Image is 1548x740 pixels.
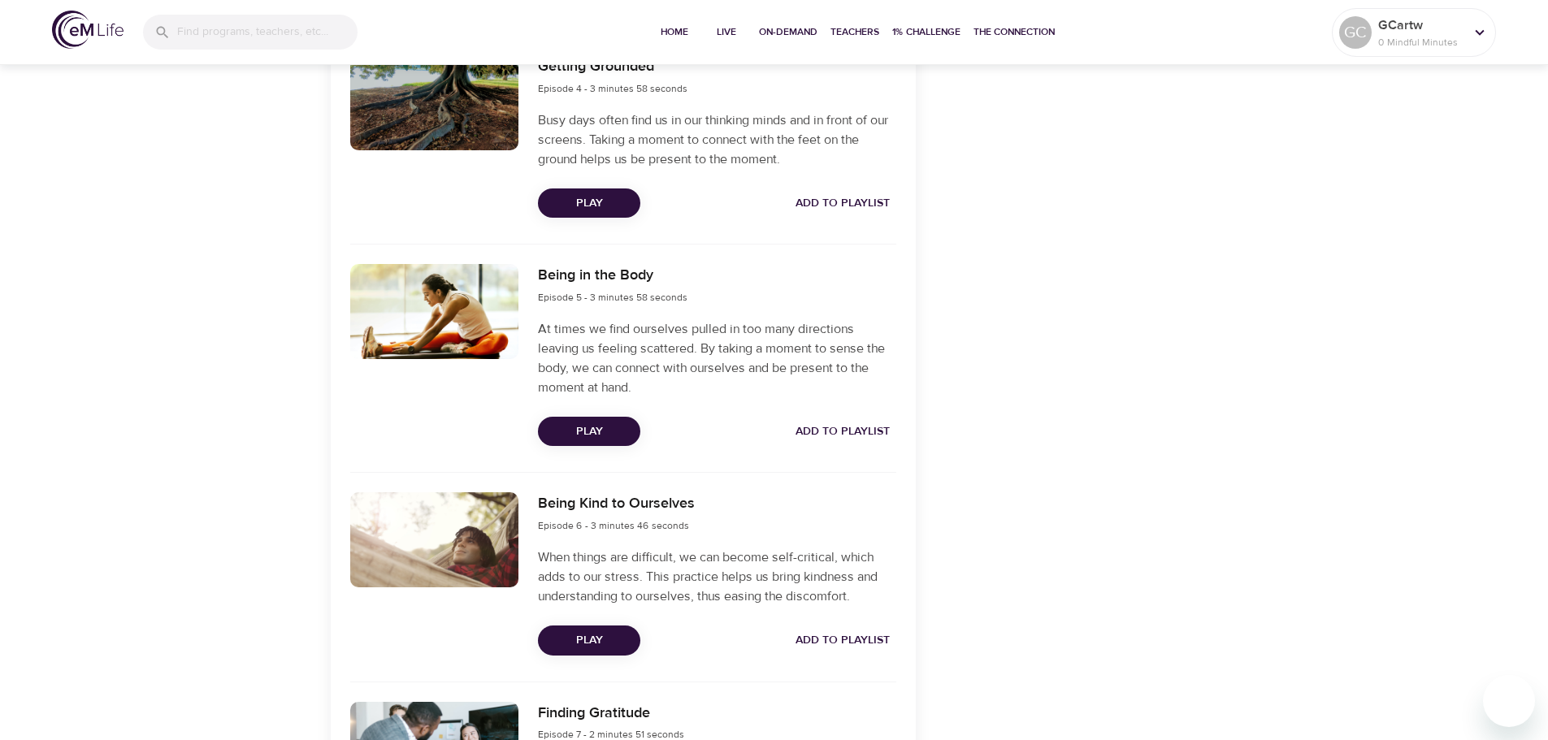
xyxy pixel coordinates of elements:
[538,188,640,219] button: Play
[551,422,627,442] span: Play
[655,24,694,41] span: Home
[538,492,695,516] h6: Being Kind to Ourselves
[538,702,684,725] h6: Finding Gratitude
[1339,16,1372,49] div: GC
[1378,35,1464,50] p: 0 Mindful Minutes
[1378,15,1464,35] p: GCartw
[551,193,627,214] span: Play
[1483,675,1535,727] iframe: Button to launch messaging window
[538,264,687,288] h6: Being in the Body
[830,24,879,41] span: Teachers
[796,422,890,442] span: Add to Playlist
[789,188,896,219] button: Add to Playlist
[538,547,895,606] p: When things are difficult, we can become self-critical, which adds to our stress. This practice h...
[973,24,1055,41] span: The Connection
[538,519,689,532] span: Episode 6 - 3 minutes 46 seconds
[796,193,890,214] span: Add to Playlist
[789,625,896,656] button: Add to Playlist
[52,11,124,49] img: logo
[538,625,640,656] button: Play
[707,24,746,41] span: Live
[538,319,895,397] p: At times we find ourselves pulled in too many directions leaving us feeling scattered. By taking ...
[538,110,895,169] p: Busy days often find us in our thinking minds and in front of our screens. Taking a moment to con...
[177,15,358,50] input: Find programs, teachers, etc...
[892,24,960,41] span: 1% Challenge
[796,630,890,651] span: Add to Playlist
[759,24,817,41] span: On-Demand
[538,417,640,447] button: Play
[789,417,896,447] button: Add to Playlist
[551,630,627,651] span: Play
[538,82,687,95] span: Episode 4 - 3 minutes 58 seconds
[538,291,687,304] span: Episode 5 - 3 minutes 58 seconds
[538,55,687,79] h6: Getting Grounded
